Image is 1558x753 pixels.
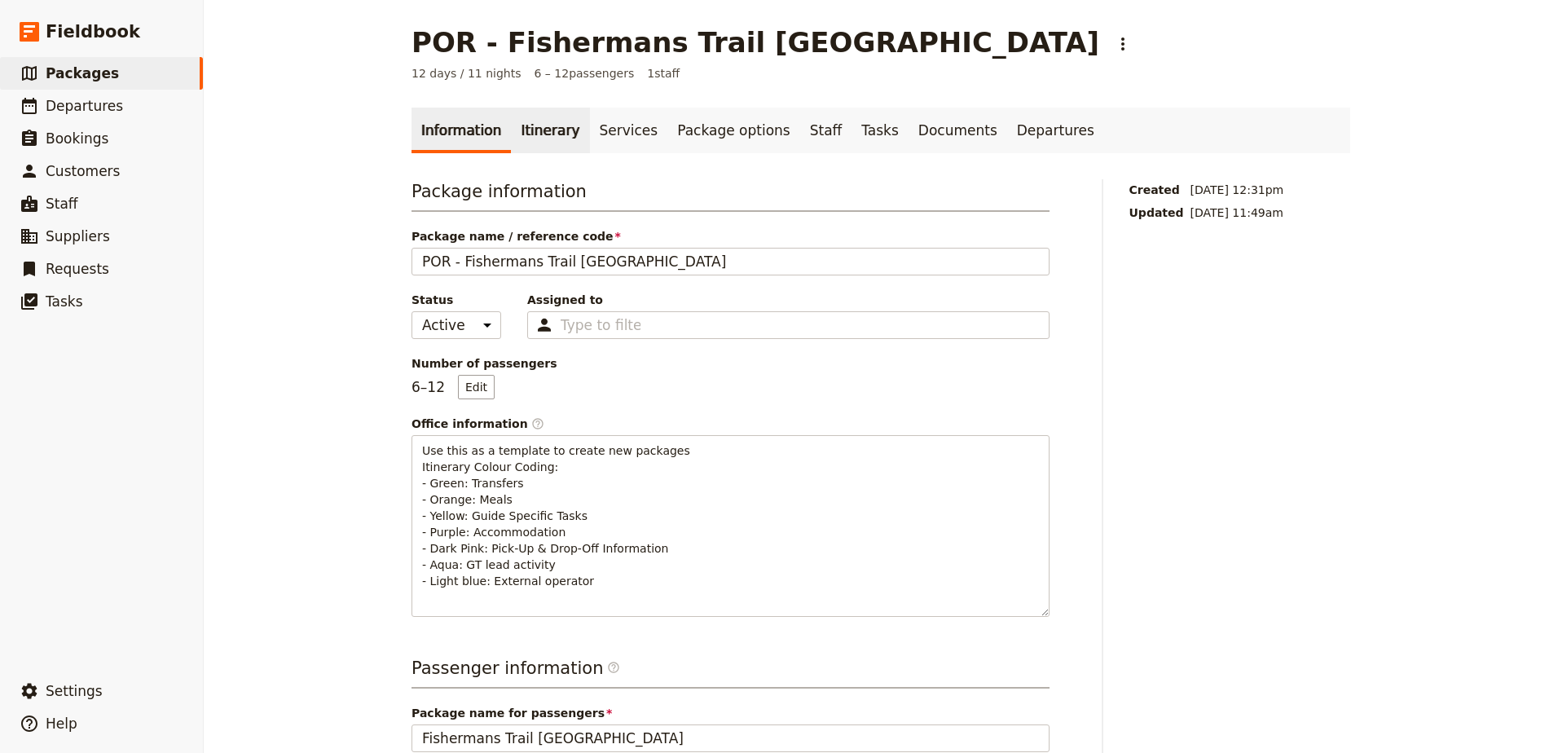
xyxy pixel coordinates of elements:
[412,248,1050,275] input: Package name / reference code
[1191,205,1284,221] span: [DATE] 11:49am
[46,65,119,81] span: Packages
[667,108,799,153] a: Package options
[909,108,1007,153] a: Documents
[422,444,693,588] span: Use this as a template to create new packages Itinerary Colour Coding: - Green: Transfers - Orang...
[607,661,620,674] span: ​
[46,293,83,310] span: Tasks
[412,355,1050,372] span: Number of passengers
[46,716,77,732] span: Help
[412,179,1050,212] h3: Package information
[412,375,495,399] p: 6 – 12
[535,65,635,81] span: 6 – 12 passengers
[412,65,522,81] span: 12 days / 11 nights
[412,705,1050,721] span: Package name for passengers
[561,315,640,335] input: Assigned to
[607,661,620,680] span: ​
[1129,205,1184,221] span: Updated
[412,292,501,308] span: Status
[1109,30,1137,58] button: Actions
[412,108,511,153] a: Information
[46,228,110,244] span: Suppliers
[412,228,1050,244] span: Package name / reference code
[412,26,1099,59] h1: POR - Fishermans Trail [GEOGRAPHIC_DATA]
[46,163,120,179] span: Customers
[852,108,909,153] a: Tasks
[531,417,544,430] span: ​
[647,65,680,81] span: 1 staff
[412,724,1050,752] input: Package name for passengers
[412,416,1050,432] div: Office information
[46,196,78,212] span: Staff
[46,683,103,699] span: Settings
[412,311,501,339] select: Status
[458,375,495,399] button: Number of passengers6–12
[800,108,852,153] a: Staff
[46,261,109,277] span: Requests
[590,108,668,153] a: Services
[46,130,108,147] span: Bookings
[527,292,1050,308] span: Assigned to
[511,108,589,153] a: Itinerary
[412,656,1050,689] h3: Passenger information
[1129,182,1184,198] span: Created
[46,98,123,114] span: Departures
[1007,108,1104,153] a: Departures
[46,20,140,44] span: Fieldbook
[1191,182,1284,198] span: [DATE] 12:31pm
